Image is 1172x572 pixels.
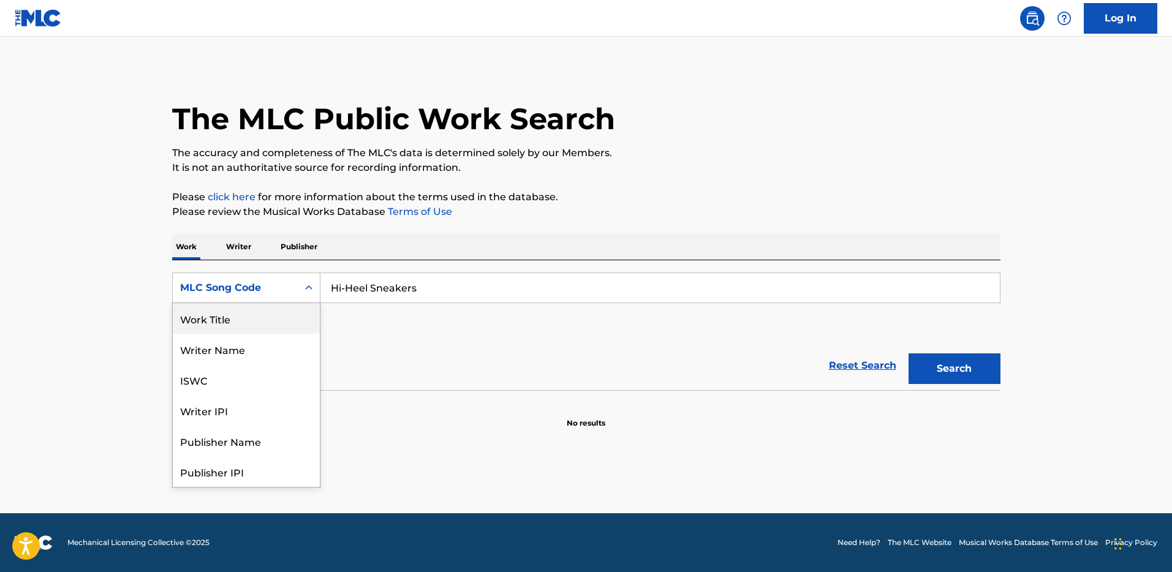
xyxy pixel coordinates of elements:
div: Help [1052,6,1076,31]
div: Publisher Name [173,426,320,456]
iframe: Chat Widget [1111,513,1172,572]
a: Terms of Use [385,206,452,217]
div: Publisher IPI [173,456,320,487]
p: Work [172,234,200,260]
span: Mechanical Licensing Collective © 2025 [67,537,210,548]
button: Search [909,353,1000,384]
div: Work Title [173,303,320,334]
p: It is not an authoritative source for recording information. [172,160,1000,175]
a: Public Search [1020,6,1045,31]
div: Writer IPI [173,395,320,426]
p: Please for more information about the terms used in the database. [172,190,1000,205]
a: Need Help? [837,537,880,548]
div: Writer Name [173,334,320,364]
a: Privacy Policy [1105,537,1157,548]
img: help [1057,11,1072,26]
a: Log In [1084,3,1157,34]
a: click here [208,191,255,203]
img: logo [15,535,53,550]
p: Please review the Musical Works Database [172,205,1000,219]
div: Widget chat [1111,513,1172,572]
div: ISWC [173,364,320,395]
div: Trascina [1114,525,1122,562]
img: search [1025,11,1040,26]
p: The accuracy and completeness of The MLC's data is determined solely by our Members. [172,146,1000,160]
p: No results [567,403,605,429]
p: Writer [222,234,255,260]
a: The MLC Website [888,537,951,548]
img: MLC Logo [15,9,62,27]
a: Reset Search [823,352,902,379]
a: Musical Works Database Terms of Use [959,537,1098,548]
div: MLC Song Code [180,280,290,295]
form: Search Form [172,273,1000,390]
h1: The MLC Public Work Search [172,100,615,137]
p: Publisher [277,234,321,260]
